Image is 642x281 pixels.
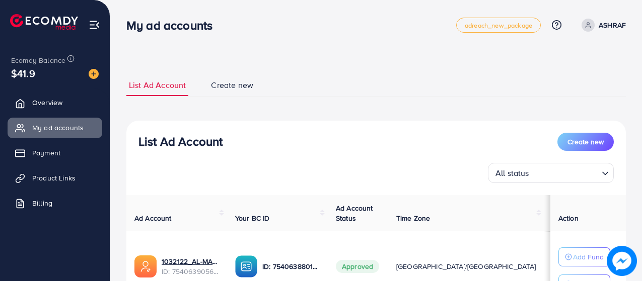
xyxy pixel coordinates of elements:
span: Approved [336,260,379,273]
img: ic-ba-acc.ded83a64.svg [235,255,257,277]
span: Create new [211,79,253,91]
span: $41.9 [11,66,35,80]
span: All status [493,166,531,180]
a: My ad accounts [8,118,102,138]
a: Overview [8,92,102,113]
p: ASHRAF [599,19,626,31]
a: ASHRAF [578,19,626,32]
span: My ad accounts [32,123,84,133]
a: Product Links [8,168,102,188]
img: menu [89,19,100,31]
span: Create new [567,137,604,147]
span: Overview [32,98,62,108]
span: Time Zone [396,213,430,223]
input: Search for option [532,164,598,180]
span: Product Links [32,173,76,183]
a: adreach_new_package [456,18,541,33]
h3: List Ad Account [138,134,223,149]
div: Search for option [488,163,614,183]
span: ID: 7540639056867557392 [162,266,219,276]
button: Create new [557,133,614,151]
h3: My ad accounts [126,18,221,33]
span: Your BC ID [235,213,270,223]
span: Action [558,213,579,223]
span: Ecomdy Balance [11,55,65,65]
button: Add Fund [558,247,610,266]
span: Ad Account Status [336,203,373,223]
span: Billing [32,198,52,208]
img: ic-ads-acc.e4c84228.svg [134,255,157,277]
span: [GEOGRAPHIC_DATA]/[GEOGRAPHIC_DATA] [396,261,536,271]
p: ID: 7540638801937629201 [262,260,320,272]
span: adreach_new_package [465,22,532,29]
span: List Ad Account [129,79,186,91]
span: Ad Account [134,213,172,223]
img: logo [10,14,78,30]
a: Payment [8,143,102,163]
p: Add Fund [573,251,604,263]
img: image [607,246,637,276]
img: image [89,69,99,79]
a: Billing [8,193,102,213]
div: <span class='underline'>1032122_AL-MAKKAH_1755691890611</span></br>7540639056867557392 [162,256,219,277]
span: Payment [32,148,60,158]
a: 1032122_AL-MAKKAH_1755691890611 [162,256,219,266]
